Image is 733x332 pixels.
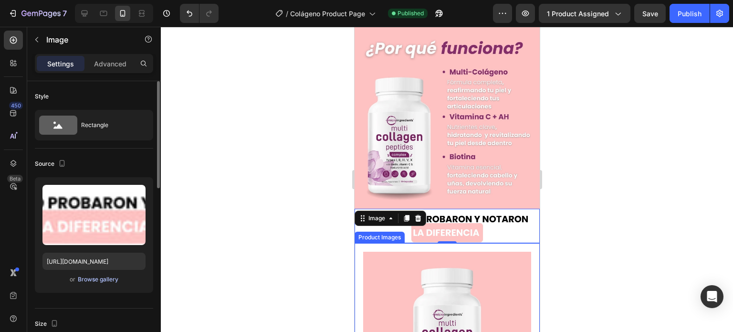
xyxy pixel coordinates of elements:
[642,10,658,18] span: Save
[398,9,424,18] span: Published
[355,27,540,332] iframe: Design area
[678,9,702,19] div: Publish
[47,59,74,69] p: Settings
[9,102,23,109] div: 450
[81,114,139,136] div: Rectangle
[670,4,710,23] button: Publish
[42,185,146,245] img: preview-image
[46,34,127,45] p: Image
[634,4,666,23] button: Save
[701,285,723,308] div: Open Intercom Messenger
[35,318,60,331] div: Size
[35,158,68,171] div: Source
[7,175,23,182] div: Beta
[42,253,146,270] input: https://example.com/image.jpg
[2,206,48,215] div: Product Images
[4,4,71,23] button: 7
[286,9,288,19] span: /
[547,9,609,19] span: 1 product assigned
[78,275,118,284] div: Browse gallery
[539,4,630,23] button: 1 product assigned
[94,59,126,69] p: Advanced
[77,275,119,284] button: Browse gallery
[290,9,365,19] span: Colágeno Product Page
[35,92,49,101] div: Style
[180,4,219,23] div: Undo/Redo
[63,8,67,19] p: 7
[70,274,75,285] span: or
